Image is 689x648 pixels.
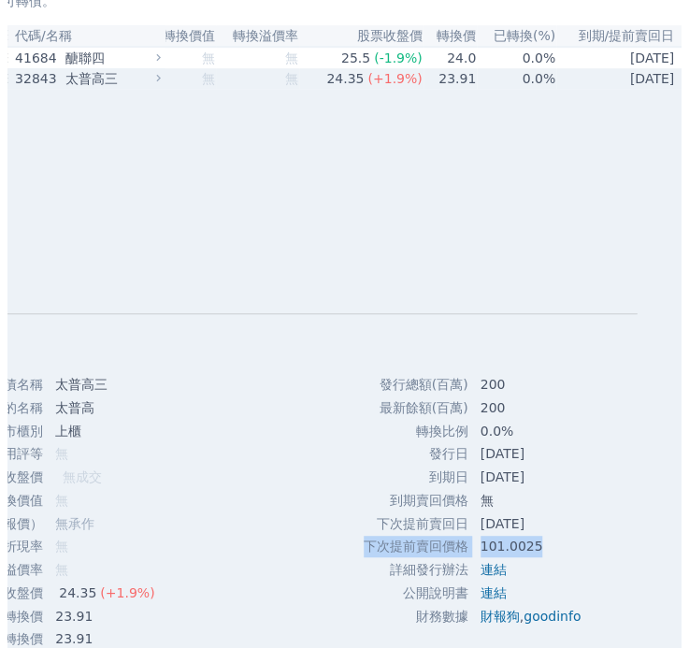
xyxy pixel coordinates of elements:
span: 無 [55,562,68,577]
td: 23.91 [423,68,478,89]
span: 無 [55,446,68,461]
td: 太普高 [44,396,169,420]
span: 無成交 [63,469,102,484]
div: 24.35 [323,69,367,88]
span: (+1.9%) [367,71,422,86]
span: 無 [202,50,215,65]
td: , [469,605,596,628]
div: 24.35 [55,583,100,604]
td: 最新餘額(百萬) [341,396,468,420]
td: [DATE] [469,442,596,466]
a: goodinfo [524,609,581,624]
td: 下次提前賣回價格 [341,535,468,558]
td: 200 [469,396,596,420]
td: 23.91 [44,605,169,628]
div: 醣聯四 [65,49,156,67]
td: 太普高三 [44,373,169,396]
span: 無 [55,539,68,554]
td: 24.0 [423,47,478,68]
th: 到期/提前賣回日 [556,25,682,47]
th: 代碼/名稱 [7,25,165,47]
td: 上櫃 [44,420,169,443]
a: 連結 [481,562,507,577]
div: 25.5 [337,49,374,67]
td: 0.0% [469,420,596,443]
td: 到期日 [341,466,468,489]
span: 無 [285,50,298,65]
td: 下次提前賣回日 [341,512,468,536]
td: [DATE] [556,47,682,68]
div: 41684 [15,49,61,67]
td: 0.0% [477,68,556,89]
td: [DATE] [469,466,596,489]
span: (-1.9%) [374,50,423,65]
td: 101.0025 [469,535,596,558]
span: 無 [202,71,215,86]
div: 太普高三 [65,69,156,88]
td: 到期賣回價格 [341,489,468,512]
td: 200 [469,373,596,396]
th: 轉換價 [423,25,478,47]
div: 32843 [15,69,61,88]
th: 已轉換(%) [477,25,556,47]
a: 財報狗 [481,609,520,624]
td: 詳細發行辦法 [341,558,468,582]
span: (+1.9%) [100,585,154,600]
td: 財務數據 [341,605,468,628]
td: [DATE] [556,68,682,89]
span: 無承作 [55,516,94,531]
td: 0.0% [477,47,556,68]
a: 連結 [481,585,507,600]
td: [DATE] [469,512,596,536]
td: 公開說明書 [341,582,468,605]
td: 發行日 [341,442,468,466]
span: 無 [55,493,68,508]
th: 股票收盤價 [299,25,423,47]
td: 發行總額(百萬) [341,373,468,396]
th: 轉換溢價率 [216,25,299,47]
td: 轉換比例 [341,420,468,443]
th: 轉換價值 [148,25,216,47]
span: 無 [285,71,298,86]
td: 無 [469,489,596,512]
